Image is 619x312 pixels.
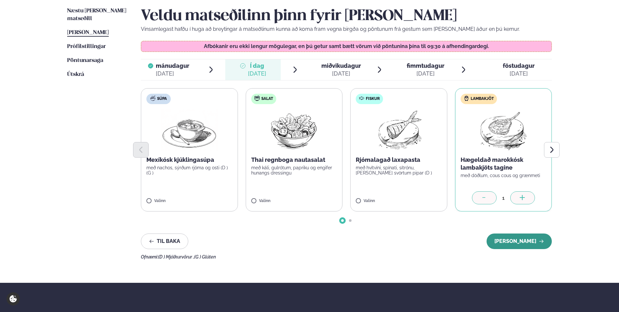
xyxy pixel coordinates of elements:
img: salad.svg [254,96,260,101]
span: Pöntunarsaga [67,58,103,63]
a: [PERSON_NAME] [67,29,109,37]
span: Fiskur [366,96,380,102]
p: Vinsamlegast hafðu í huga að breytingar á matseðlinum kunna að koma fram vegna birgða og pöntunum... [141,25,552,33]
h2: Veldu matseðilinn þinn fyrir [PERSON_NAME] [141,7,552,25]
div: [DATE] [503,70,535,78]
button: [PERSON_NAME] [487,234,552,249]
div: 1 [497,194,510,202]
span: Salat [261,96,273,102]
span: Útskrá [67,72,84,77]
img: soup.svg [150,96,155,101]
p: með hvítvíni, spínati, sítrónu, [PERSON_NAME] svörtum pipar (D ) [356,165,442,175]
a: Næstu [PERSON_NAME] matseðill [67,7,128,23]
img: Soup.png [161,109,218,151]
a: Cookie settings [6,292,20,306]
p: með döðlum, cous cous og grænmeti [461,173,547,178]
img: Salad.png [265,109,323,151]
span: (G ) Glúten [194,254,216,259]
div: [DATE] [248,70,266,78]
span: Í dag [248,62,266,70]
a: Pöntunarsaga [67,57,103,65]
p: Thai regnboga nautasalat [251,156,337,164]
a: Prófílstillingar [67,43,106,51]
button: Previous slide [133,142,149,158]
span: miðvikudagur [321,62,361,69]
span: [PERSON_NAME] [67,30,109,35]
p: Hægeldað marokkósk lambakjöts tagine [461,156,547,172]
div: Ofnæmi: [141,254,552,259]
span: mánudagur [156,62,189,69]
p: með nachos, sýrðum rjóma og osti (D ) (G ) [146,165,232,175]
div: [DATE] [156,70,189,78]
p: Rjómalagað laxapasta [356,156,442,164]
span: (D ) Mjólkurvörur , [158,254,194,259]
span: Súpa [157,96,167,102]
p: með káli, gulrótum, papriku og engifer hunangs dressingu [251,165,337,175]
div: [DATE] [321,70,361,78]
span: Prófílstillingar [67,44,106,49]
button: Til baka [141,234,188,249]
img: Lamb-Meat.png [475,109,532,151]
div: [DATE] [407,70,444,78]
img: fish.svg [359,96,364,101]
span: Lambakjöt [471,96,494,102]
span: föstudagur [503,62,535,69]
p: Afbókanir eru ekki lengur mögulegar, en þú getur samt bætt vörum við pöntunina þína til 09:30 á a... [148,44,545,49]
span: Næstu [PERSON_NAME] matseðill [67,8,126,21]
p: Mexíkósk kjúklingasúpa [146,156,232,164]
button: Next slide [544,142,560,158]
span: Go to slide 1 [341,219,344,222]
span: Go to slide 2 [349,219,352,222]
span: fimmtudagur [407,62,444,69]
img: Fish.png [370,109,427,151]
img: Lamb.svg [464,96,469,101]
a: Útskrá [67,71,84,78]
